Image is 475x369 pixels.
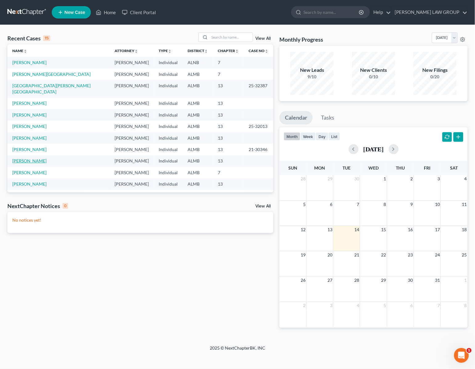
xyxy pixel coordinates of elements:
td: Individual [154,68,183,80]
td: [PERSON_NAME] [110,155,154,167]
td: 25-32013 [244,121,273,132]
span: 22 [381,251,387,259]
span: 15 [381,226,387,233]
td: 13 [213,144,244,155]
td: ALMB [183,190,213,201]
a: Home [93,7,119,18]
td: ALMB [183,80,213,97]
span: 2 [302,302,306,309]
span: 30 [354,175,360,182]
td: Individual [154,144,183,155]
i: unfold_more [204,49,208,53]
a: [PERSON_NAME][GEOGRAPHIC_DATA] [12,72,91,77]
h2: [DATE] [363,146,384,152]
div: 0 [63,203,68,209]
div: 15 [43,35,50,41]
td: [PERSON_NAME] [110,167,154,178]
td: 13 [213,155,244,167]
span: Tue [343,165,351,170]
a: [PERSON_NAME] [12,170,47,175]
td: ALNB [183,57,213,68]
span: 11 [461,201,468,208]
i: unfold_more [235,49,239,53]
span: Mon [315,165,325,170]
span: Thu [396,165,405,170]
button: day [316,132,328,141]
a: [PERSON_NAME] [12,60,47,65]
td: [PERSON_NAME] [110,132,154,144]
button: month [284,132,300,141]
span: 9 [410,201,414,208]
a: Help [370,7,391,18]
td: Individual [154,57,183,68]
a: [PERSON_NAME] LAW GROUP [392,7,467,18]
span: 6 [329,201,333,208]
span: 7 [356,201,360,208]
span: 28 [300,175,306,182]
a: Case Nounfold_more [249,48,268,53]
span: 19 [300,251,306,259]
span: 7 [437,302,440,309]
a: [GEOGRAPHIC_DATA][PERSON_NAME][GEOGRAPHIC_DATA] [12,83,91,94]
i: unfold_more [23,49,27,53]
a: Tasks [315,111,340,125]
span: 1 [464,277,468,284]
div: NextChapter Notices [7,202,68,210]
div: 0/10 [352,74,395,80]
span: 28 [354,277,360,284]
span: Sun [288,165,297,170]
span: 29 [327,175,333,182]
td: Individual [154,121,183,132]
a: [PERSON_NAME] [12,100,47,106]
button: list [328,132,340,141]
div: Recent Cases [7,35,50,42]
a: [PERSON_NAME] [12,147,47,152]
input: Search by name... [209,33,253,42]
iframe: Intercom live chat [454,348,469,363]
td: 7 [213,68,244,80]
span: Fri [424,165,431,170]
span: 6 [410,302,414,309]
td: ALMB [183,155,213,167]
a: View All [255,204,271,208]
div: 2025 © NextChapterBK, INC [62,345,413,356]
td: 7 [213,57,244,68]
span: 16 [408,226,414,233]
td: [PERSON_NAME] [110,80,154,97]
span: 29 [381,277,387,284]
input: Search by name... [303,6,360,18]
span: 3 [329,302,333,309]
td: ALMB [183,121,213,132]
span: 3 [437,175,440,182]
h3: Monthly Progress [279,36,323,43]
td: [PERSON_NAME] [110,57,154,68]
span: Wed [368,165,379,170]
a: Calendar [279,111,313,125]
td: 21-30346 [244,144,273,155]
a: [PERSON_NAME] [12,112,47,117]
a: [PERSON_NAME] [12,181,47,187]
a: Districtunfold_more [188,48,208,53]
p: No notices yet! [12,217,268,223]
span: 1 [467,348,472,353]
td: 13 [213,178,244,190]
span: 21 [354,251,360,259]
span: 26 [300,277,306,284]
span: 31 [434,277,440,284]
td: 13 [213,132,244,144]
a: Attorneyunfold_more [115,48,138,53]
span: 5 [383,302,387,309]
span: New Case [64,10,85,15]
td: 13 [213,80,244,97]
a: Typeunfold_more [159,48,172,53]
span: 8 [464,302,468,309]
span: 1 [383,175,387,182]
td: ALMB [183,132,213,144]
span: Sat [450,165,458,170]
td: Individual [154,178,183,190]
td: Individual [154,190,183,201]
span: 10 [434,201,440,208]
span: 30 [408,277,414,284]
td: Individual [154,167,183,178]
div: New Leads [290,67,334,74]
